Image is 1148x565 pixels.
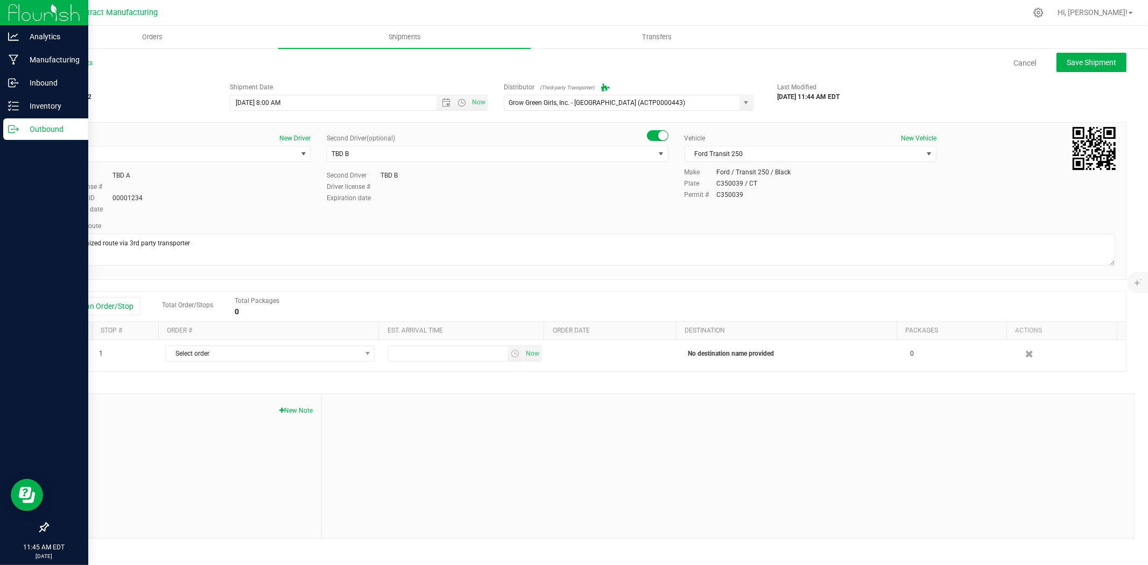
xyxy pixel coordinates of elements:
[230,82,273,92] label: Shipment Date
[327,171,381,180] label: Second Driver
[8,101,19,111] inline-svg: Inventory
[5,542,83,552] p: 11:45 AM EDT
[531,26,783,48] a: Transfers
[1032,8,1045,18] div: Manage settings
[62,8,158,17] span: CT Contract Manufacturing
[922,146,936,161] span: select
[11,479,43,511] iframe: Resource center
[508,346,523,361] span: select
[654,146,667,161] span: select
[361,346,374,361] span: select
[1073,127,1116,170] img: Scan me!
[327,193,381,203] label: Expiration date
[112,193,143,203] div: 00001234
[278,26,531,48] a: Shipments
[717,179,758,188] div: C350039 / CT
[381,171,398,180] div: TBD B
[437,98,455,107] span: Open the date view
[1073,127,1116,170] qrcode: 20250926-002
[280,406,313,415] button: New Note
[8,124,19,135] inline-svg: Outbound
[235,307,239,316] strong: 0
[628,32,686,42] span: Transfers
[688,349,897,359] p: No destination name provided
[453,98,471,107] span: Open the time view
[167,327,192,334] a: Order #
[162,301,213,309] span: Total Order/Stops
[99,349,103,359] span: 1
[905,327,938,334] a: Packages
[19,123,83,136] p: Outbound
[910,349,914,359] span: 0
[8,31,19,42] inline-svg: Analytics
[327,133,395,143] label: Second Driver
[8,54,19,65] inline-svg: Manufacturing
[524,346,542,362] span: Set Current date
[235,297,279,305] span: Total Packages
[717,190,744,200] div: C350039
[739,95,753,110] span: select
[19,30,83,43] p: Analytics
[685,133,706,143] label: Vehicle
[778,93,840,101] strong: [DATE] 11:44 AM EDT
[1067,58,1116,67] span: Save Shipment
[901,133,936,143] button: New Vehicle
[717,167,791,177] div: Ford / Transit 250 / Black
[1058,8,1128,17] span: Hi, [PERSON_NAME]!
[19,76,83,89] p: Inbound
[523,346,541,361] span: select
[47,82,214,92] span: Shipment #
[112,171,130,180] div: TBD A
[19,53,83,66] p: Manufacturing
[685,327,725,334] a: Destination
[1013,58,1036,68] a: Cancel
[1057,53,1126,72] button: Save Shipment
[56,297,140,315] button: Add an Order/Stop
[504,95,733,110] input: Select
[128,32,177,42] span: Orders
[327,182,381,192] label: Driver license #
[374,32,435,42] span: Shipments
[504,82,534,92] label: Distributor
[297,146,310,161] span: select
[553,327,590,334] a: Order date
[685,167,717,177] label: Make
[778,82,817,92] label: Last Modified
[367,135,395,142] span: (optional)
[685,146,922,161] span: Ford Transit 250
[685,190,717,200] label: Permit #
[19,100,83,112] p: Inventory
[8,77,19,88] inline-svg: Inbound
[540,84,594,90] small: (Third-party Transporter)
[388,327,443,334] a: Est. arrival time
[279,133,311,143] button: New Driver
[5,552,83,560] p: [DATE]
[26,26,278,48] a: Orders
[332,150,349,158] span: TBD B
[685,179,717,188] label: Plate
[56,402,313,415] span: Notes
[470,95,488,110] span: Set Current date
[166,346,361,361] span: Select order
[101,327,122,334] a: Stop #
[1006,322,1117,340] th: Actions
